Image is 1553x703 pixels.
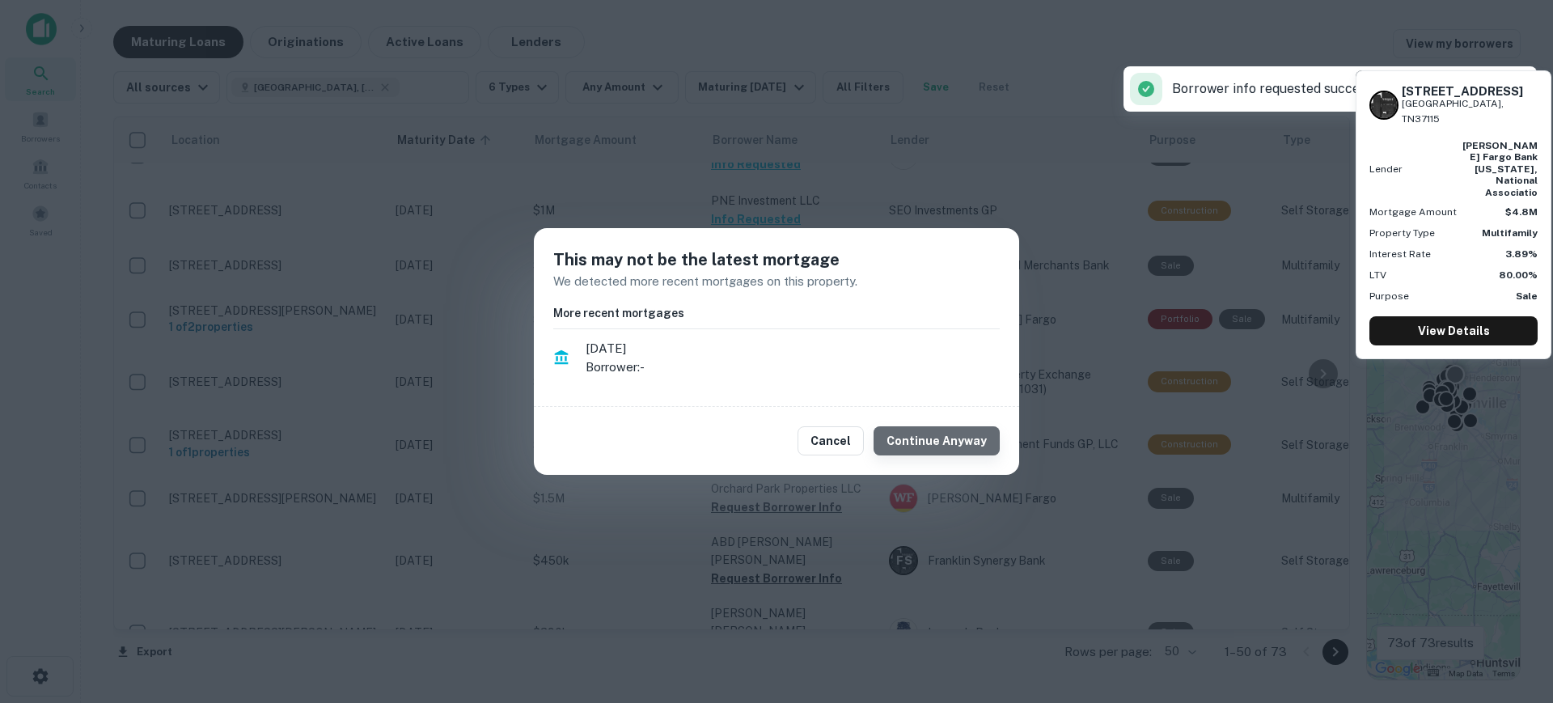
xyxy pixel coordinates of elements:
p: Borrower: - [586,358,1000,377]
p: Interest Rate [1369,247,1431,261]
strong: 80.00% [1499,269,1538,281]
p: Borrower info requested successfully. [1172,79,1495,99]
button: Continue Anyway [874,426,1000,455]
h6: More recent mortgages [553,304,1000,322]
p: Lender [1369,162,1403,176]
p: LTV [1369,268,1386,282]
h6: [STREET_ADDRESS] [1402,84,1538,99]
strong: 3.89% [1505,248,1538,260]
strong: [PERSON_NAME] fargo bank [US_STATE], national associatio [1462,140,1538,198]
p: Property Type [1369,226,1435,240]
h5: This may not be the latest mortgage [553,248,1000,272]
p: Purpose [1369,289,1409,303]
p: [GEOGRAPHIC_DATA], TN37115 [1402,96,1538,127]
button: Cancel [798,426,864,455]
span: [DATE] [586,339,1000,358]
p: Mortgage Amount [1369,205,1457,219]
strong: $4.8M [1505,206,1538,218]
p: We detected more recent mortgages on this property. [553,272,1000,291]
strong: Multifamily [1482,227,1538,239]
a: View Details [1369,316,1538,345]
iframe: Chat Widget [1472,522,1553,599]
strong: Sale [1516,290,1538,302]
